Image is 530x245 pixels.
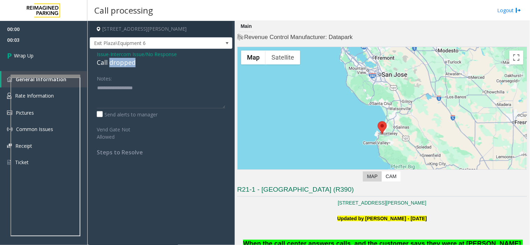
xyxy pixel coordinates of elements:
[338,200,427,206] a: [STREET_ADDRESS][PERSON_NAME]
[14,52,34,59] span: Wrap Up
[97,58,225,67] div: Call dropped
[241,51,266,64] button: Show street map
[97,111,158,118] label: Send alerts to manager
[498,7,521,14] a: Logout
[239,21,254,32] div: Main
[378,121,387,134] div: 200 Fred Kane Drive, Monterey, CA
[237,33,527,41] h4: Revenue Control Manufacturer: Datapark
[509,51,523,64] button: Toggle fullscreen view
[7,144,12,148] img: 'icon'
[109,51,177,58] span: -
[7,93,12,99] img: 'icon'
[110,51,177,58] span: Intercom Issue/No Response
[266,51,300,64] button: Show satellite imagery
[7,110,12,115] img: 'icon'
[97,149,225,156] h4: Steps to Resolve
[7,159,12,166] img: 'icon'
[1,71,87,87] a: General Information
[337,216,427,221] b: Updated by [PERSON_NAME] - [DATE]
[90,21,232,37] h4: [STREET_ADDRESS][PERSON_NAME]
[91,2,157,19] h3: Call processing
[363,171,382,182] label: Map
[7,127,13,132] img: 'icon'
[7,77,12,82] img: 'icon'
[382,171,401,182] label: CAM
[237,185,527,197] h3: R21-1 - [GEOGRAPHIC_DATA] (R390)
[90,38,204,49] span: Exit Plaza\Equipment 6
[97,72,112,82] label: Notes:
[97,51,109,58] span: Issue
[516,7,521,14] img: logout
[95,123,150,140] label: Vend Gate Not Allowed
